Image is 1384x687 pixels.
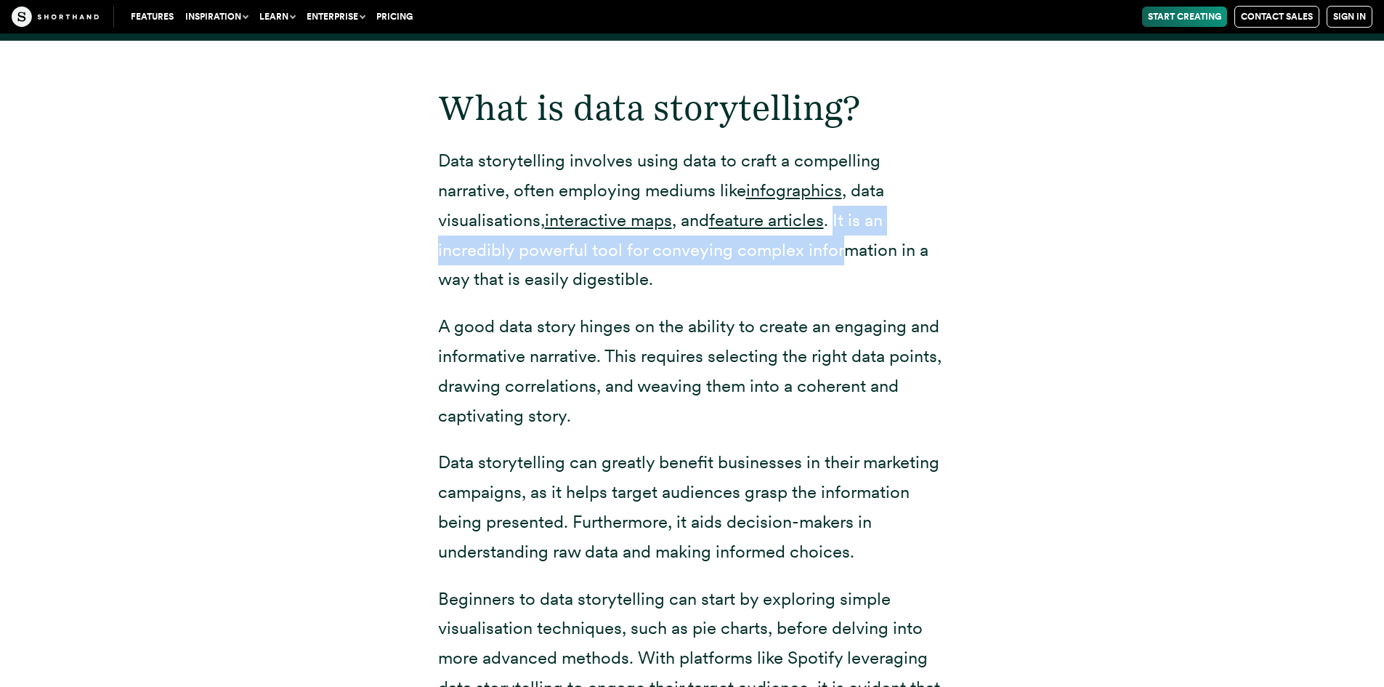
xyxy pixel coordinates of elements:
a: feature articles [709,209,824,230]
img: The Craft [12,7,99,27]
p: A good data story hinges on the ability to create an engaging and informative narrative. This req... [438,312,947,430]
a: Contact Sales [1234,6,1319,28]
a: Pricing [371,7,418,27]
a: infographics [746,180,842,201]
h2: What is data storytelling? [438,87,947,129]
a: interactive maps [545,209,672,230]
a: Features [125,7,179,27]
button: Learn [254,7,301,27]
a: Start Creating [1142,7,1227,27]
button: Inspiration [179,7,254,27]
p: Data storytelling can greatly benefit businesses in their marketing campaigns, as it helps target... [438,448,947,566]
p: Data storytelling involves using data to craft a compelling narrative, often employing mediums li... [438,146,947,294]
a: Sign in [1327,6,1372,28]
button: Enterprise [301,7,371,27]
